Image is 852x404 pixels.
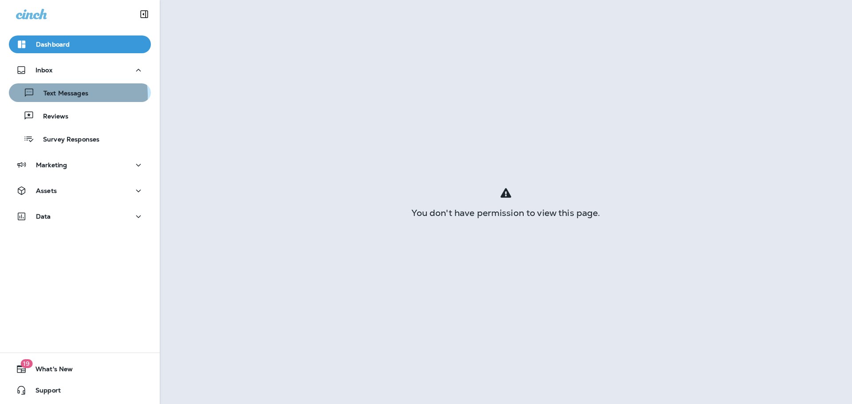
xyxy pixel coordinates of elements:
button: 19What's New [9,360,151,378]
button: Survey Responses [9,129,151,148]
button: Collapse Sidebar [132,5,157,23]
button: Inbox [9,61,151,79]
p: Data [36,213,51,220]
span: Support [27,387,61,397]
button: Support [9,381,151,399]
p: Reviews [34,113,68,121]
button: Assets [9,182,151,200]
span: What's New [27,365,73,376]
p: Survey Responses [34,136,99,144]
button: Marketing [9,156,151,174]
button: Reviews [9,106,151,125]
span: 19 [20,359,32,368]
p: Text Messages [35,90,88,98]
p: Assets [36,187,57,194]
button: Data [9,208,151,225]
button: Text Messages [9,83,151,102]
div: You don't have permission to view this page. [160,209,852,216]
p: Dashboard [36,41,70,48]
button: Dashboard [9,35,151,53]
p: Inbox [35,67,52,74]
p: Marketing [36,161,67,169]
